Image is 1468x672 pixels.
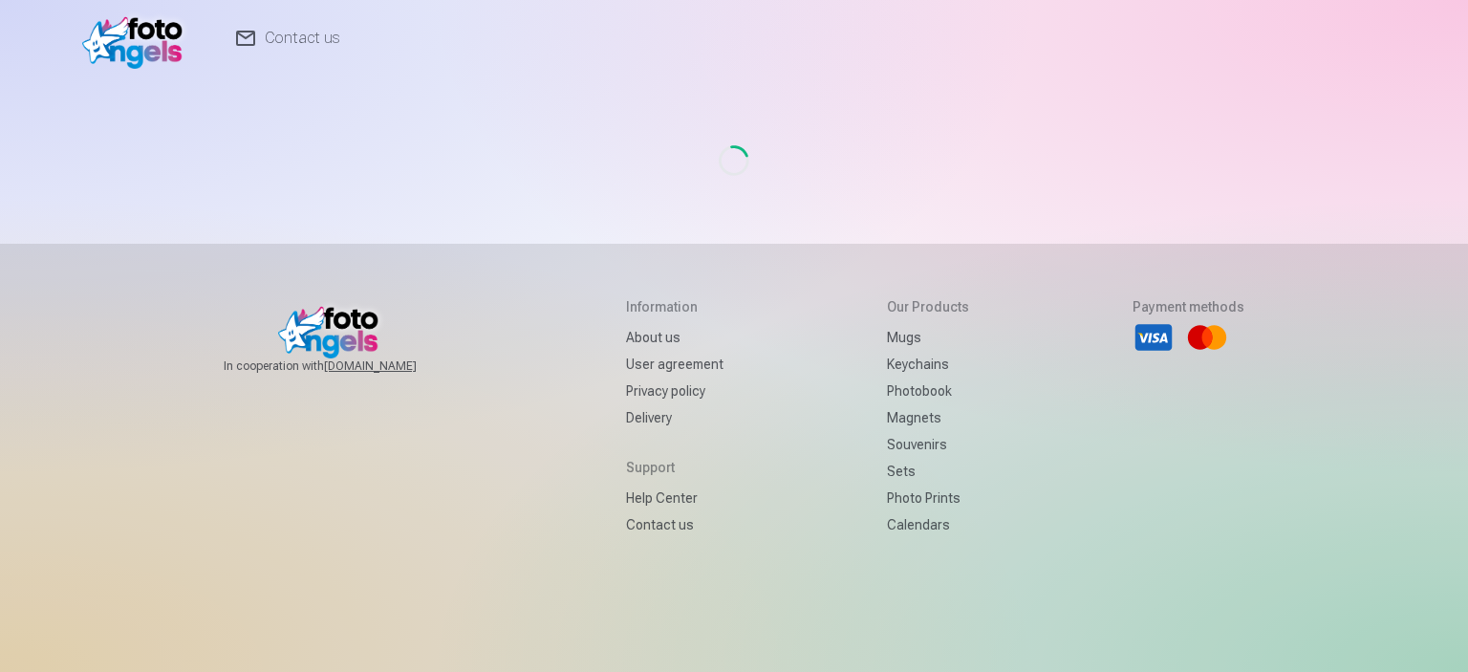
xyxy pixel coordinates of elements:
a: Keychains [887,351,969,378]
a: Souvenirs [887,431,969,458]
img: /v1 [82,8,192,69]
h5: Our products [887,297,969,316]
a: Help Center [626,485,723,511]
li: Mastercard [1186,316,1228,358]
a: Mugs [887,324,969,351]
a: [DOMAIN_NAME] [324,358,463,374]
span: In cooperation with [224,358,463,374]
a: User agreement [626,351,723,378]
a: Magnets [887,404,969,431]
a: Contact us [626,511,723,538]
a: Privacy policy [626,378,723,404]
a: Delivery [626,404,723,431]
h5: Support [626,458,723,477]
a: Sets [887,458,969,485]
a: Calendars [887,511,969,538]
a: About us [626,324,723,351]
li: Visa [1133,316,1175,358]
h5: Payment methods [1133,297,1244,316]
a: Photobook [887,378,969,404]
a: Photo prints [887,485,969,511]
h5: Information [626,297,723,316]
